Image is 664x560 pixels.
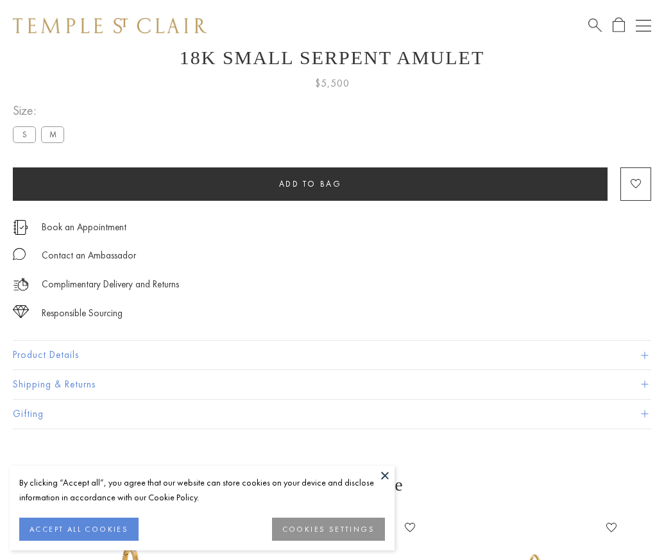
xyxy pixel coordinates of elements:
button: Product Details [13,341,651,369]
button: Gifting [13,400,651,428]
button: Shipping & Returns [13,370,651,399]
label: S [13,126,36,142]
a: Open Shopping Bag [613,17,625,33]
span: Add to bag [279,178,342,189]
img: icon_sourcing.svg [13,305,29,318]
a: Book an Appointment [42,220,126,234]
button: ACCEPT ALL COOKIES [19,518,139,541]
div: Responsible Sourcing [42,305,123,321]
button: Open navigation [636,18,651,33]
img: MessageIcon-01_2.svg [13,248,26,260]
button: Add to bag [13,167,608,201]
h1: 18K Small Serpent Amulet [13,47,651,69]
img: Temple St. Clair [13,18,207,33]
button: COOKIES SETTINGS [272,518,385,541]
img: icon_delivery.svg [13,276,29,293]
span: $5,500 [315,75,350,92]
img: icon_appointment.svg [13,220,28,235]
a: Search [588,17,602,33]
div: Contact an Ambassador [42,248,136,264]
p: Complimentary Delivery and Returns [42,276,179,293]
div: By clicking “Accept all”, you agree that our website can store cookies on your device and disclos... [19,475,385,505]
label: M [41,126,64,142]
span: Size: [13,100,69,121]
